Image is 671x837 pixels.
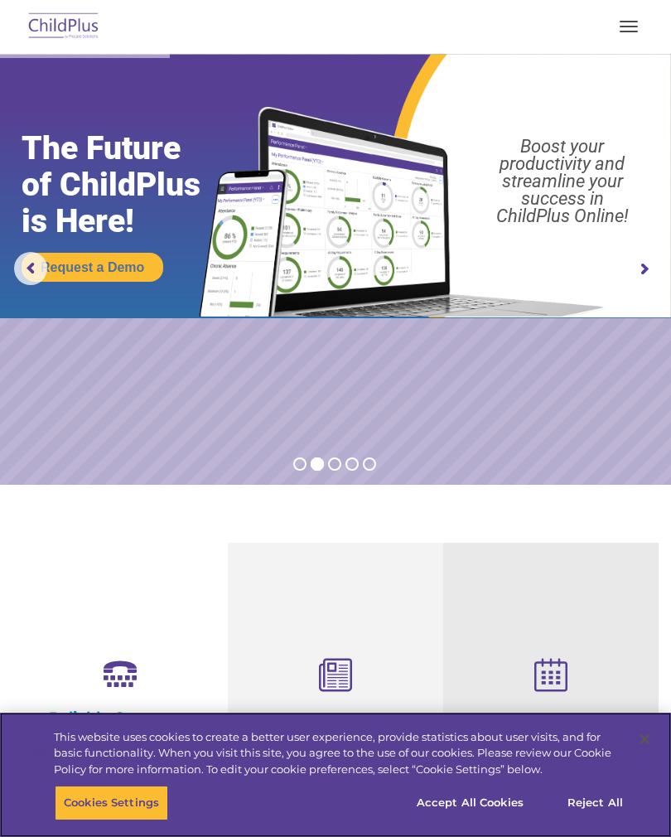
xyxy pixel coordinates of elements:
button: Accept All Cookies [408,786,533,820]
h4: Free Regional Meetings [456,711,646,729]
img: ChildPlus by Procare Solutions [25,7,103,46]
button: Close [626,721,663,757]
h4: Reliable Customer Support [25,709,215,745]
h4: Child Development Assessments in ChildPlus [240,711,431,766]
div: This website uses cookies to create a better user experience, provide statistics about user visit... [54,729,625,778]
button: Reject All [543,786,647,820]
a: Request a Demo [22,253,163,282]
button: Cookies Settings [55,786,168,820]
rs-layer: The Future of ChildPlus is Here! [22,130,236,239]
rs-layer: Boost your productivity and streamline your success in ChildPlus Online! [463,138,662,225]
